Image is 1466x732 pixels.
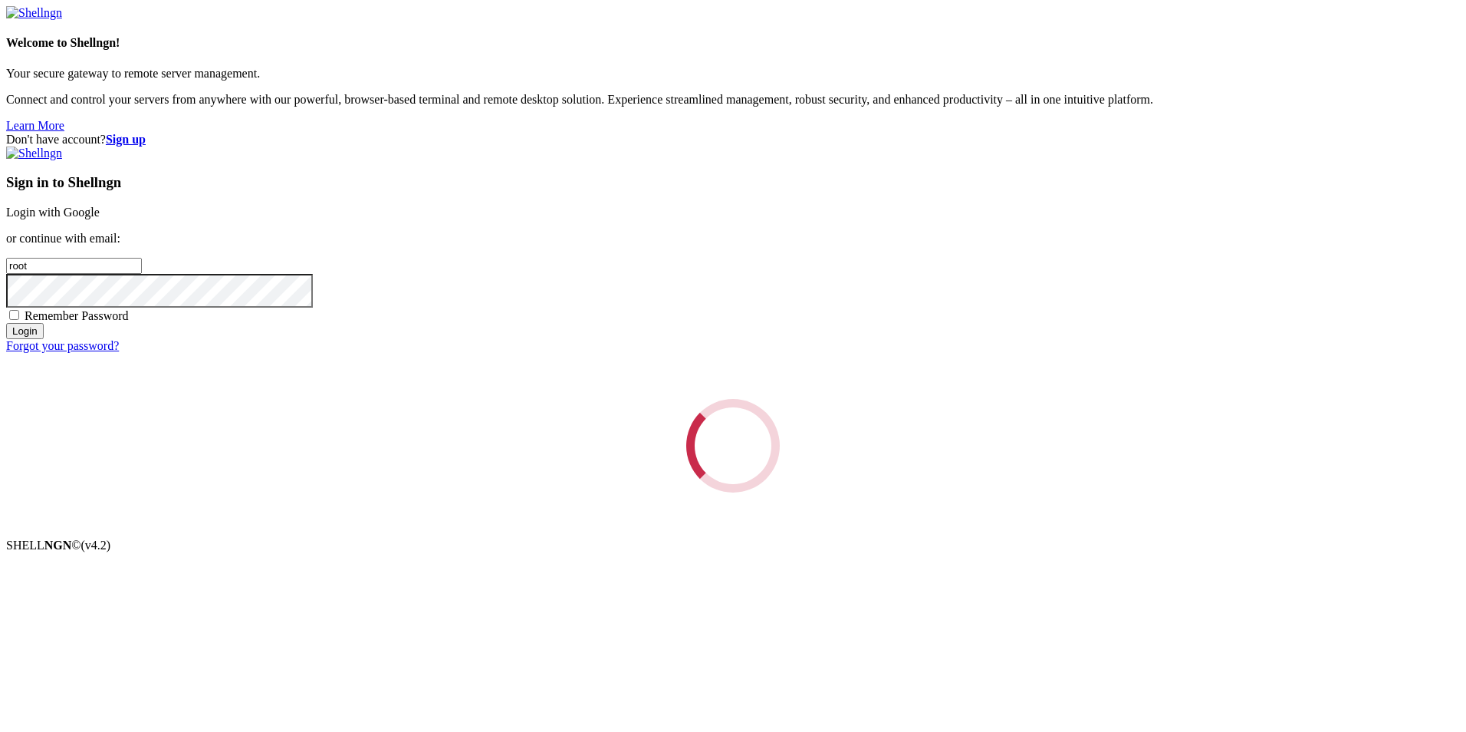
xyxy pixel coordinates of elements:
[6,258,142,274] input: Email address
[6,36,1460,50] h4: Welcome to Shellngn!
[25,309,129,322] span: Remember Password
[6,6,62,20] img: Shellngn
[6,206,100,219] a: Login with Google
[6,174,1460,191] h3: Sign in to Shellngn
[6,133,1460,147] div: Don't have account?
[6,339,119,352] a: Forgot your password?
[9,310,19,320] input: Remember Password
[106,133,146,146] a: Sign up
[679,391,788,500] div: Loading...
[6,67,1460,81] p: Your secure gateway to remote server management.
[6,323,44,339] input: Login
[6,232,1460,246] p: or continue with email:
[6,93,1460,107] p: Connect and control your servers from anywhere with our powerful, browser-based terminal and remo...
[6,539,110,552] span: SHELL ©
[6,119,64,132] a: Learn More
[44,539,72,552] b: NGN
[6,147,62,160] img: Shellngn
[81,539,111,552] span: 4.2.0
